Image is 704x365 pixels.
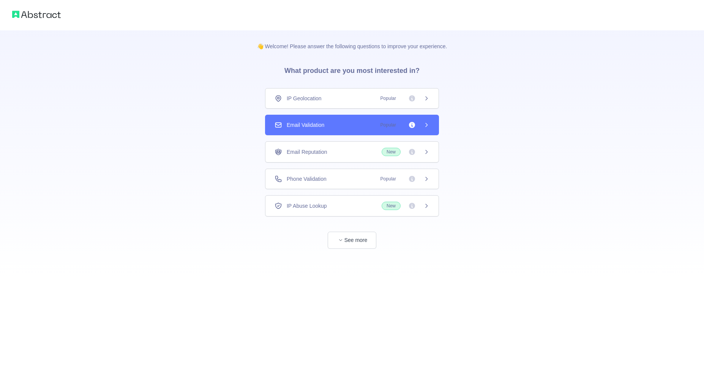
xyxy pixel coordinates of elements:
[287,148,327,156] span: Email Reputation
[287,95,322,102] span: IP Geolocation
[272,50,432,88] h3: What product are you most interested in?
[382,202,401,210] span: New
[328,232,376,249] button: See more
[287,175,327,183] span: Phone Validation
[287,202,327,210] span: IP Abuse Lookup
[12,9,61,20] img: Abstract logo
[376,121,401,129] span: Popular
[376,175,401,183] span: Popular
[287,121,324,129] span: Email Validation
[376,95,401,102] span: Popular
[382,148,401,156] span: New
[245,30,459,50] p: 👋 Welcome! Please answer the following questions to improve your experience.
